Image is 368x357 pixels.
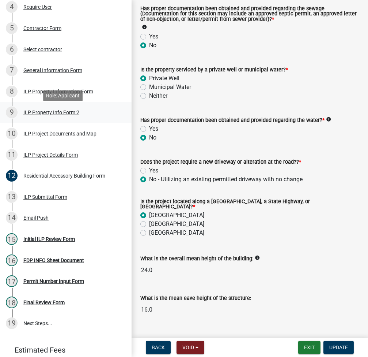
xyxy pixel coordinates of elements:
[182,345,194,350] span: Void
[149,32,158,41] label: Yes
[23,26,61,31] div: Contractor Form
[6,44,18,55] div: 6
[23,131,96,136] div: ILP Project Documents and Map
[177,341,204,354] button: Void
[6,107,18,118] div: 9
[140,6,359,22] label: Has proper documentation been obtained and provided regarding the sewage (Documentation for this ...
[149,83,191,92] label: Municipal Water
[23,300,65,305] div: Final Review Form
[149,74,179,83] label: Private Well
[6,297,18,308] div: 18
[298,341,320,354] button: Exit
[140,199,359,210] label: Is the project located along a [GEOGRAPHIC_DATA], a State Highway, or [GEOGRAPHIC_DATA]?
[140,256,253,261] label: What is the overall mean height of the building:
[149,92,167,100] label: Neither
[6,212,18,224] div: 14
[6,128,18,140] div: 10
[140,160,301,165] label: Does the project require a new driveway or alteration at the road??
[140,296,251,301] label: What is the mean eave height of the structure:
[6,275,18,287] div: 17
[6,22,18,34] div: 5
[23,68,82,73] div: General Information Form
[6,64,18,76] div: 7
[152,345,165,350] span: Back
[23,4,52,10] div: Require User
[23,152,78,157] div: ILP Project Details Form
[23,47,62,52] div: Select contractor
[149,175,303,184] label: No - Utilizing an existing permitted driveway with no change
[329,345,348,350] span: Update
[23,110,79,115] div: ILP Property Info Form 2
[149,124,158,133] label: Yes
[6,191,18,203] div: 13
[23,173,105,178] div: Residential Accessory Building Form
[23,194,67,200] div: ILP Submittal Form
[23,215,49,220] div: Email Push
[149,211,204,220] label: [GEOGRAPHIC_DATA]
[140,67,288,72] label: Is the property serviced by a private well or municipal water?
[146,341,171,354] button: Back
[149,166,158,175] label: Yes
[149,133,156,142] label: No
[23,237,75,242] div: Initial ILP Review Form
[142,25,147,30] i: info
[6,317,18,329] div: 19
[6,254,18,266] div: 16
[23,258,84,263] div: FDP INFO Sheet Document
[323,341,354,354] button: Update
[6,149,18,161] div: 11
[6,170,18,182] div: 12
[140,118,325,123] label: Has proper documentation been obtained and provided regarding the water?
[23,89,93,94] div: ILP Property Information Form
[6,86,18,97] div: 8
[149,41,156,50] label: No
[23,279,84,284] div: Permit Number Input Form
[43,90,83,101] div: Role: Applicant
[326,117,331,122] i: info
[6,233,18,245] div: 15
[255,255,260,260] i: info
[149,228,204,237] label: [GEOGRAPHIC_DATA]
[6,1,18,13] div: 4
[149,220,204,228] label: [GEOGRAPHIC_DATA]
